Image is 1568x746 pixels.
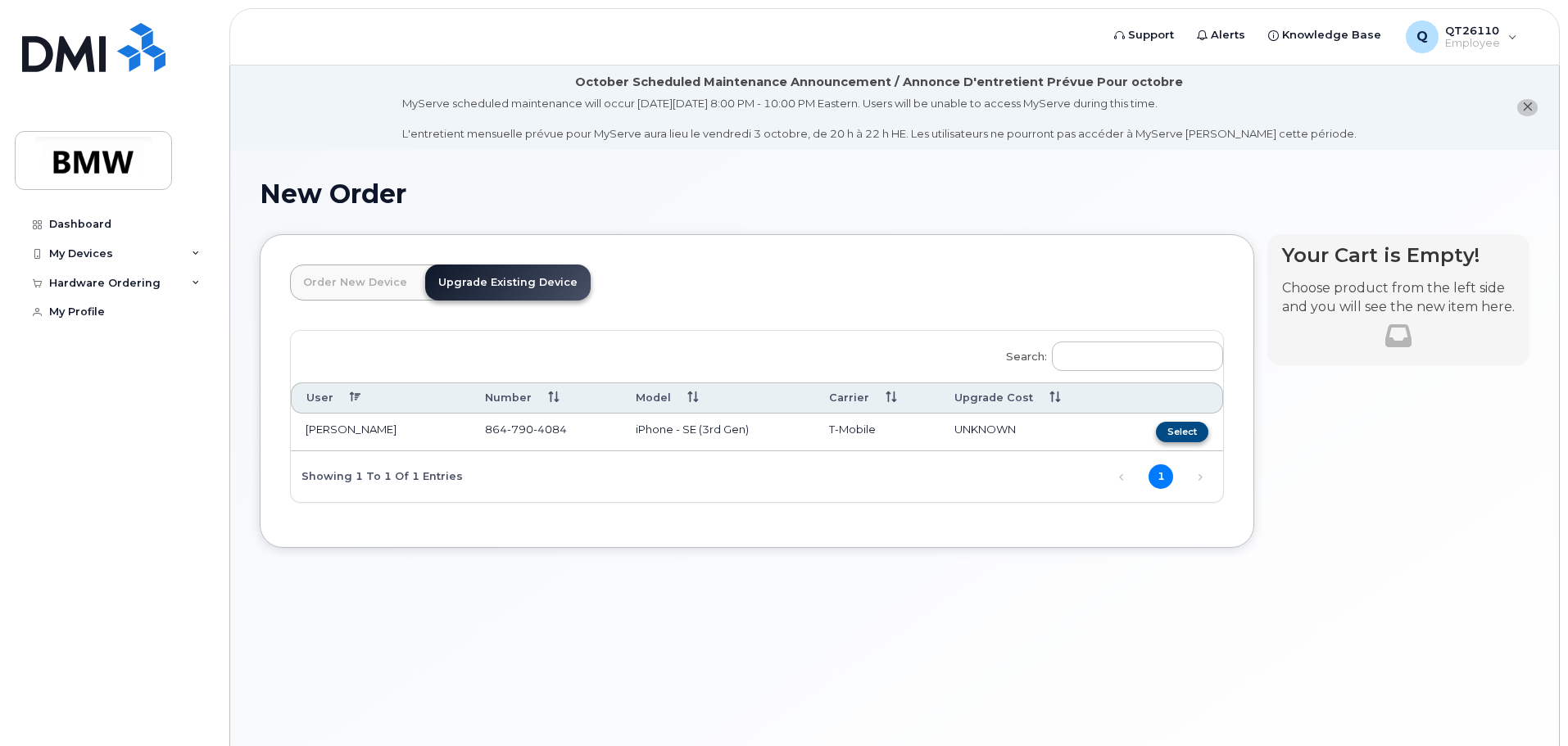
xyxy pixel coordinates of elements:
[1156,422,1208,442] button: Select
[1282,244,1515,266] h4: Your Cart is Empty!
[1109,465,1134,490] a: Previous
[470,382,621,413] th: Number: activate to sort column ascending
[995,331,1223,377] label: Search:
[402,96,1357,142] div: MyServe scheduled maintenance will occur [DATE][DATE] 8:00 PM - 10:00 PM Eastern. Users will be u...
[507,423,533,436] span: 790
[291,462,463,490] div: Showing 1 to 1 of 1 entries
[260,179,1529,208] h1: New Order
[1517,99,1538,116] button: close notification
[290,264,420,301] a: Order New Device
[485,423,567,436] span: 864
[621,382,814,413] th: Model: activate to sort column ascending
[954,423,1016,436] span: UNKNOWN
[575,74,1183,91] div: October Scheduled Maintenance Announcement / Annonce D'entretient Prévue Pour octobre
[1282,279,1515,317] p: Choose product from the left side and you will see the new item here.
[533,423,567,436] span: 4084
[940,382,1114,413] th: Upgrade Cost: activate to sort column ascending
[1052,341,1223,371] input: Search:
[814,382,939,413] th: Carrier: activate to sort column ascending
[1497,675,1556,734] iframe: Messenger Launcher
[425,264,591,301] a: Upgrade Existing Device
[1188,465,1212,490] a: Next
[1149,464,1173,489] a: 1
[621,414,814,451] td: iPhone - SE (3rd Gen)
[291,382,470,413] th: User: activate to sort column descending
[814,414,939,451] td: T-Mobile
[291,414,470,451] td: [PERSON_NAME]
